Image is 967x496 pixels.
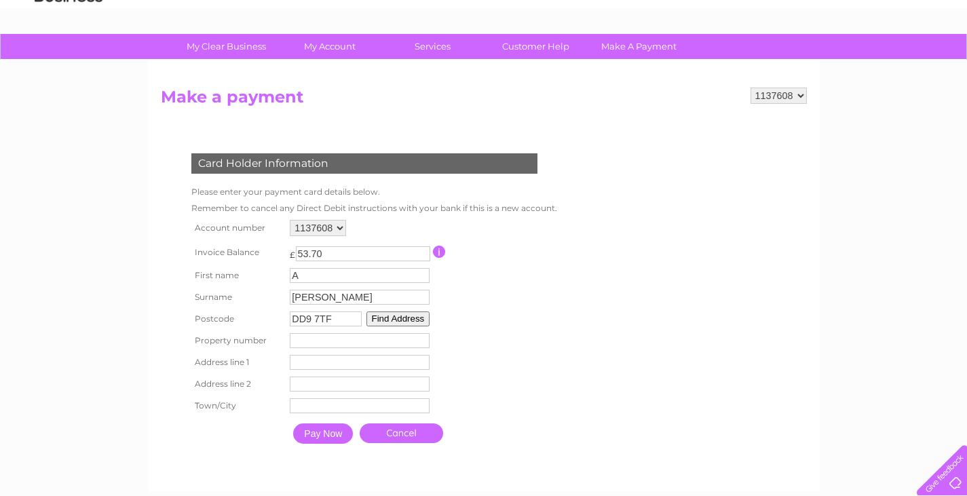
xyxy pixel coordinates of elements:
a: Cancel [360,423,443,443]
th: Address line 2 [188,373,287,395]
td: Please enter your payment card details below. [188,184,561,200]
th: Postcode [188,308,287,330]
a: My Account [273,34,385,59]
a: My Clear Business [170,34,282,59]
a: Contact [877,58,910,68]
th: Property number [188,330,287,351]
th: First name [188,265,287,286]
th: Town/City [188,395,287,417]
td: £ [290,243,295,260]
img: logo.png [34,35,103,77]
a: Water [728,58,754,68]
a: Make A Payment [583,34,695,59]
a: Log out [923,58,955,68]
h2: Make a payment [161,88,807,113]
a: 0333 014 3131 [711,7,805,24]
a: Blog [849,58,869,68]
input: Information [433,246,446,258]
a: Services [377,34,489,59]
a: Energy [762,58,792,68]
th: Address line 1 [188,351,287,373]
a: Customer Help [480,34,592,59]
th: Account number [188,216,287,240]
th: Invoice Balance [188,240,287,265]
div: Clear Business is a trading name of Verastar Limited (registered in [GEOGRAPHIC_DATA] No. 3667643... [164,7,805,66]
a: Telecoms [800,58,841,68]
td: Remember to cancel any Direct Debit instructions with your bank if this is a new account. [188,200,561,216]
input: Pay Now [293,423,353,444]
button: Find Address [366,311,430,326]
th: Surname [188,286,287,308]
div: Card Holder Information [191,153,537,174]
